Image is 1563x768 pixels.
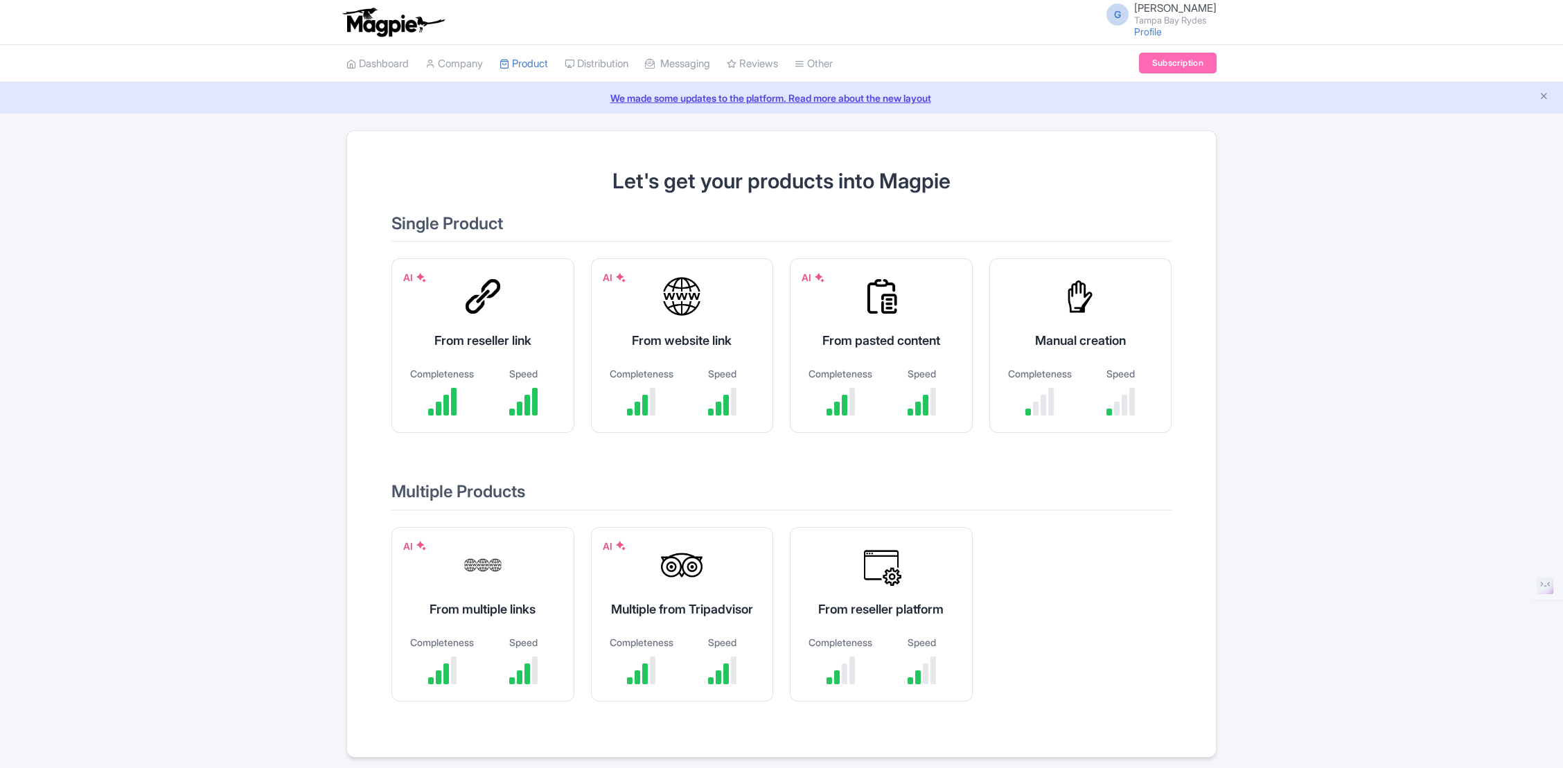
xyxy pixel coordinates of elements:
[888,366,955,381] div: Speed
[727,45,778,83] a: Reviews
[565,45,628,83] a: Distribution
[1134,26,1162,37] a: Profile
[615,540,626,551] img: AI Symbol
[807,600,955,618] div: From reseller platform
[403,539,427,553] div: AI
[1134,16,1217,25] small: Tampa Bay Rydes
[615,272,626,283] img: AI Symbol
[8,91,1555,105] a: We made some updates to the platform. Read more about the new layout
[409,600,557,618] div: From multiple links
[807,366,874,381] div: Completeness
[1106,3,1129,26] span: G
[490,635,557,650] div: Speed
[608,600,757,618] div: Multiple from Tripadvisor
[1007,366,1074,381] div: Completeness
[1098,3,1217,25] a: G [PERSON_NAME] Tampa Bay Rydes
[814,272,825,283] img: AI Symbol
[689,366,756,381] div: Speed
[689,635,756,650] div: Speed
[1139,53,1217,73] a: Subscription
[409,331,557,350] div: From reseller link
[391,215,1172,242] h2: Single Product
[409,366,476,381] div: Completeness
[645,45,710,83] a: Messaging
[391,483,1172,510] h2: Multiple Products
[608,366,675,381] div: Completeness
[409,635,476,650] div: Completeness
[807,331,955,350] div: From pasted content
[490,366,557,381] div: Speed
[416,540,427,551] img: AI Symbol
[608,331,757,350] div: From website link
[1134,1,1217,15] span: [PERSON_NAME]
[500,45,548,83] a: Product
[391,170,1172,193] h1: Let's get your products into Magpie
[1007,331,1155,350] div: Manual creation
[989,258,1172,449] a: Manual creation Completeness Speed
[888,635,955,650] div: Speed
[608,635,675,650] div: Completeness
[807,635,874,650] div: Completeness
[795,45,833,83] a: Other
[346,45,409,83] a: Dashboard
[339,7,447,37] img: logo-ab69f6fb50320c5b225c76a69d11143b.png
[425,45,483,83] a: Company
[416,272,427,283] img: AI Symbol
[603,539,626,553] div: AI
[603,270,626,285] div: AI
[403,270,427,285] div: AI
[1087,366,1154,381] div: Speed
[802,270,825,285] div: AI
[1539,89,1549,105] button: Close announcement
